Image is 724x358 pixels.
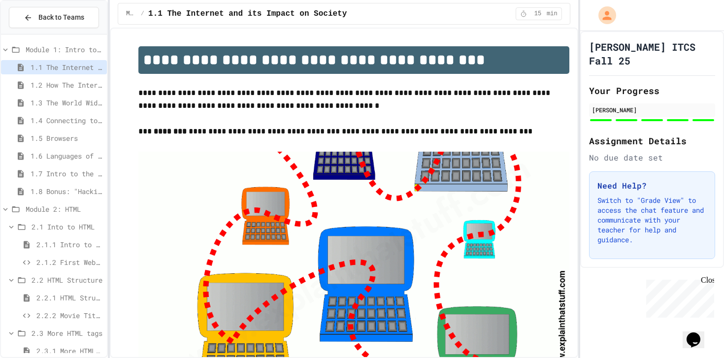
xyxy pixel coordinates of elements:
span: 2.1 Into to HTML [32,222,103,232]
span: / [141,10,144,18]
span: 1.4 Connecting to a Website [31,115,103,126]
div: [PERSON_NAME] [592,105,712,114]
span: 2.1.1 Intro to HTML [36,239,103,250]
span: 2.3 More HTML tags [32,328,103,338]
span: 1.8 Bonus: "Hacking" The Web [31,186,103,196]
span: 2.1.2 First Webpage [36,257,103,267]
span: 1.3 The World Wide Web [31,98,103,108]
iframe: chat widget [683,319,714,348]
span: Back to Teams [38,12,84,23]
span: 2.2.2 Movie Title [36,310,103,321]
span: 1.2 How The Internet Works [31,80,103,90]
span: 2.2 HTML Structure [32,275,103,285]
p: Switch to "Grade View" to access the chat feature and communicate with your teacher for help and ... [597,195,707,245]
h1: [PERSON_NAME] ITCS Fall 25 [589,40,715,67]
h2: Assignment Details [589,134,715,148]
span: Module 1: Intro to the Web [26,44,103,55]
span: Module 1: Intro to the Web [126,10,137,18]
span: 1.6 Languages of the Web [31,151,103,161]
span: 1.1 The Internet and its Impact on Society [31,62,103,72]
span: Module 2: HTML [26,204,103,214]
div: My Account [588,4,619,27]
span: 2.3.1 More HTML Tags [36,346,103,356]
h2: Your Progress [589,84,715,98]
button: Back to Teams [9,7,99,28]
div: Chat with us now!Close [4,4,68,63]
h3: Need Help? [597,180,707,192]
span: 2.2.1 HTML Structure [36,293,103,303]
span: 1.1 The Internet and its Impact on Society [148,8,347,20]
iframe: chat widget [642,276,714,318]
span: 1.5 Browsers [31,133,103,143]
span: min [547,10,558,18]
span: 15 [530,10,546,18]
span: 1.7 Intro to the Web Review [31,168,103,179]
div: No due date set [589,152,715,163]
